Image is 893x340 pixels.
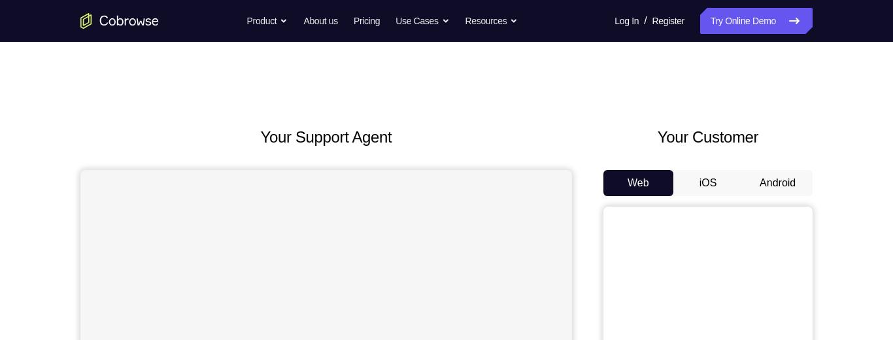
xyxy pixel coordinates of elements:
[80,126,572,149] h2: Your Support Agent
[247,8,288,34] button: Product
[303,8,337,34] a: About us
[644,13,647,29] span: /
[396,8,449,34] button: Use Cases
[603,170,673,196] button: Web
[615,8,639,34] a: Log In
[603,126,813,149] h2: Your Customer
[652,8,684,34] a: Register
[743,170,813,196] button: Android
[465,8,518,34] button: Resources
[673,170,743,196] button: iOS
[80,13,159,29] a: Go to the home page
[354,8,380,34] a: Pricing
[700,8,813,34] a: Try Online Demo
